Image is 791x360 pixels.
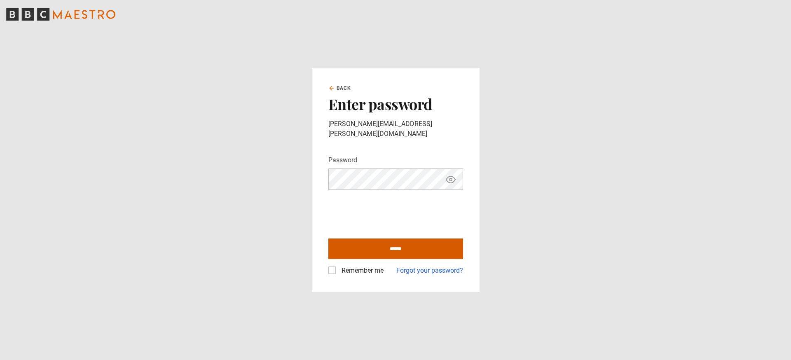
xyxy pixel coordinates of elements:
label: Password [328,155,357,165]
h2: Enter password [328,95,463,112]
iframe: reCAPTCHA [328,196,454,229]
button: Show password [444,172,458,187]
span: Back [337,84,351,92]
a: Forgot your password? [396,266,463,276]
label: Remember me [338,266,384,276]
a: Back [328,84,351,92]
p: [PERSON_NAME][EMAIL_ADDRESS][PERSON_NAME][DOMAIN_NAME] [328,119,463,139]
svg: BBC Maestro [6,8,115,21]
